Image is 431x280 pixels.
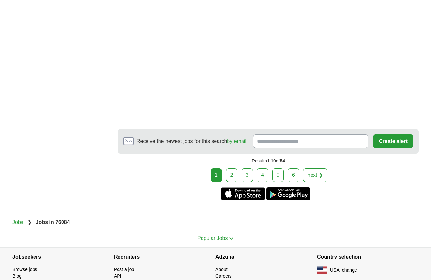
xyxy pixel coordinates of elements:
a: Jobs [12,219,23,225]
div: 1 [211,168,222,182]
a: Blog [12,273,21,279]
a: Get the Android app [266,187,310,200]
a: by email [227,138,246,144]
button: change [342,267,357,273]
img: US flag [317,266,327,274]
span: ❯ [27,219,32,225]
a: Post a job [114,267,134,272]
span: USA [330,267,340,273]
a: 3 [242,168,253,182]
a: next ❯ [303,168,327,182]
button: Create alert [373,134,413,148]
a: 2 [226,168,237,182]
span: Receive the newest jobs for this search : [136,137,248,145]
span: Popular Jobs [197,235,228,241]
a: Get the iPhone app [221,187,265,200]
span: 1-10 [267,158,276,163]
a: 6 [288,168,299,182]
a: About [215,267,228,272]
strong: Jobs in 76084 [36,219,70,225]
a: Browse jobs [12,267,37,272]
span: 54 [280,158,285,163]
a: 4 [257,168,268,182]
a: API [114,273,121,279]
div: Results of [118,154,419,168]
h4: Country selection [317,248,419,266]
a: Careers [215,273,232,279]
img: toggle icon [229,237,234,240]
a: 5 [272,168,284,182]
